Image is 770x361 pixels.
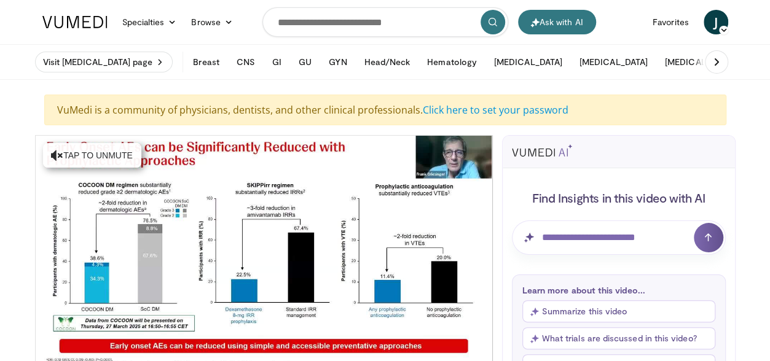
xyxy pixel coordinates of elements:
button: [MEDICAL_DATA] [572,50,655,74]
button: CNS [229,50,262,74]
img: VuMedi Logo [42,16,108,28]
button: GU [291,50,319,74]
a: J [704,10,728,34]
button: Breast [186,50,226,74]
h4: Find Insights in this video with AI [512,190,726,206]
a: Click here to set your password [423,103,568,117]
input: Question for AI [512,220,726,255]
button: [MEDICAL_DATA] [487,50,570,74]
img: vumedi-ai-logo.svg [512,144,572,157]
button: Tap to unmute [43,143,141,168]
button: GI [265,50,289,74]
a: Favorites [645,10,696,34]
button: [MEDICAL_DATA] [658,50,741,74]
button: GYN [321,50,354,74]
button: Ask with AI [518,10,596,34]
button: Summarize this video [522,300,715,322]
input: Search topics, interventions [262,7,508,37]
a: Specialties [115,10,184,34]
button: What trials are discussed in this video? [522,327,715,349]
div: VuMedi is a community of physicians, dentists, and other clinical professionals. [44,95,726,125]
a: Browse [184,10,240,34]
button: Hematology [420,50,484,74]
p: Learn more about this video... [522,285,715,295]
a: Visit [MEDICAL_DATA] page [35,52,173,72]
button: Head/Neck [356,50,417,74]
